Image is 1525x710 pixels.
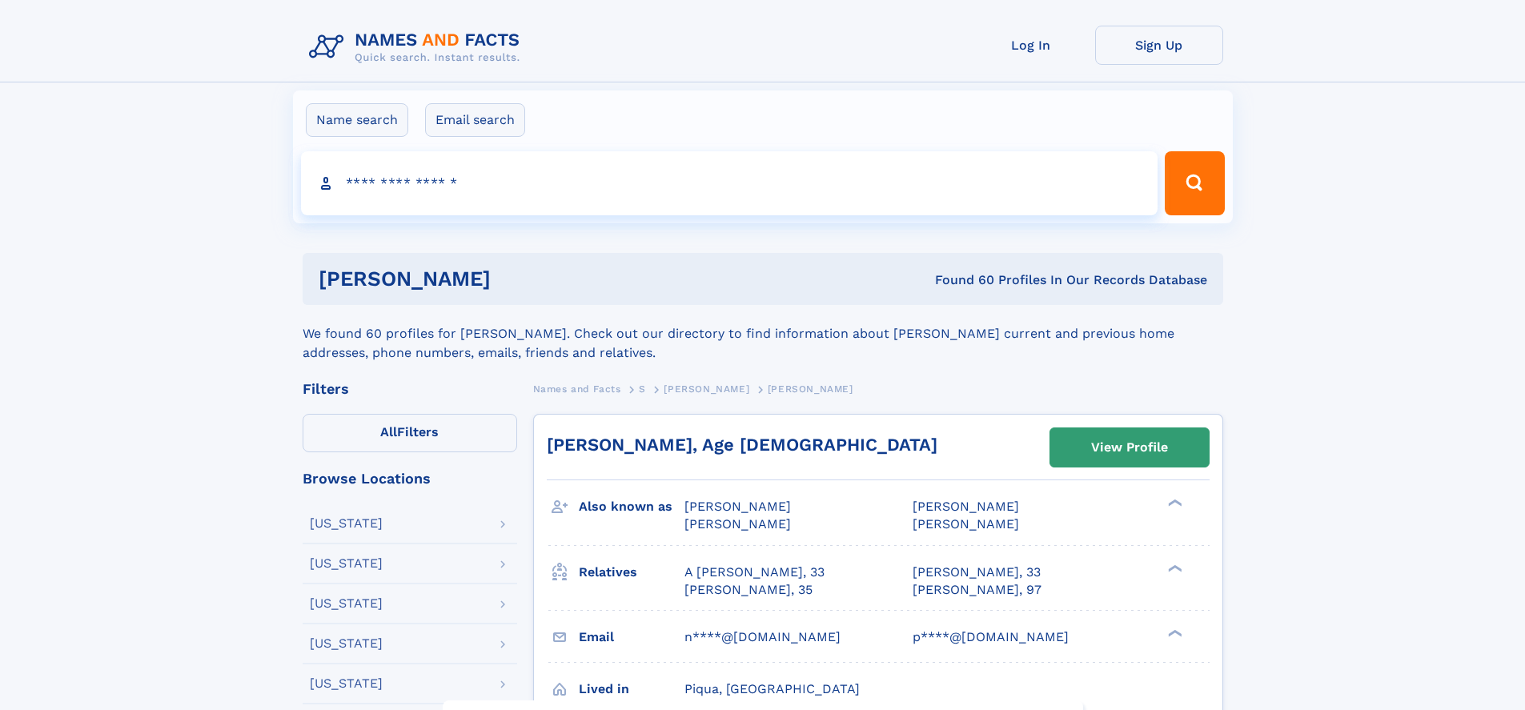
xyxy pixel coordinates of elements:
[1164,628,1183,638] div: ❯
[579,624,684,651] h3: Email
[380,424,397,439] span: All
[579,493,684,520] h3: Also known as
[310,677,383,690] div: [US_STATE]
[579,559,684,586] h3: Relatives
[303,414,517,452] label: Filters
[1091,429,1168,466] div: View Profile
[664,379,749,399] a: [PERSON_NAME]
[310,637,383,650] div: [US_STATE]
[913,564,1041,581] a: [PERSON_NAME], 33
[1095,26,1223,65] a: Sign Up
[664,383,749,395] span: [PERSON_NAME]
[310,517,383,530] div: [US_STATE]
[684,581,813,599] a: [PERSON_NAME], 35
[684,564,825,581] a: A [PERSON_NAME], 33
[1164,498,1183,508] div: ❯
[768,383,853,395] span: [PERSON_NAME]
[310,557,383,570] div: [US_STATE]
[303,305,1223,363] div: We found 60 profiles for [PERSON_NAME]. Check out our directory to find information about [PERSON...
[1164,563,1183,573] div: ❯
[967,26,1095,65] a: Log In
[913,499,1019,514] span: [PERSON_NAME]
[303,382,517,396] div: Filters
[303,26,533,69] img: Logo Names and Facts
[639,383,646,395] span: S
[684,499,791,514] span: [PERSON_NAME]
[579,676,684,703] h3: Lived in
[684,516,791,531] span: [PERSON_NAME]
[1050,428,1209,467] a: View Profile
[303,471,517,486] div: Browse Locations
[913,516,1019,531] span: [PERSON_NAME]
[310,597,383,610] div: [US_STATE]
[319,269,713,289] h1: [PERSON_NAME]
[425,103,525,137] label: Email search
[533,379,621,399] a: Names and Facts
[712,271,1207,289] div: Found 60 Profiles In Our Records Database
[684,681,860,696] span: Piqua, [GEOGRAPHIC_DATA]
[547,435,937,455] a: [PERSON_NAME], Age [DEMOGRAPHIC_DATA]
[301,151,1158,215] input: search input
[913,581,1041,599] a: [PERSON_NAME], 97
[639,379,646,399] a: S
[1165,151,1224,215] button: Search Button
[306,103,408,137] label: Name search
